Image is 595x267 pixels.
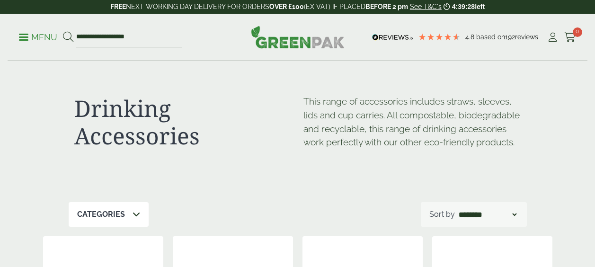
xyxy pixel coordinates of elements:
strong: OVER £100 [269,3,304,10]
a: See T&C's [410,3,442,10]
span: reviews [515,33,538,41]
p: This range of accessories includes straws, sleeves, lids and cup carries. All compostable, biodeg... [303,95,521,149]
span: 192 [505,33,515,41]
select: Shop order [457,209,518,220]
span: 4:39:28 [452,3,475,10]
div: 4.8 Stars [418,33,461,41]
i: My Account [547,33,559,42]
p: Menu [19,32,57,43]
a: Menu [19,32,57,41]
img: GreenPak Supplies [251,26,345,48]
a: 0 [564,30,576,44]
span: left [475,3,485,10]
span: 0 [573,27,582,37]
strong: FREE [110,3,126,10]
img: REVIEWS.io [372,34,413,41]
p: Categories [77,209,125,220]
span: Based on [476,33,505,41]
span: 4.8 [465,33,476,41]
h1: Drinking Accessories [74,95,292,149]
p: Sort by [429,209,455,220]
strong: BEFORE 2 pm [365,3,408,10]
i: Cart [564,33,576,42]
